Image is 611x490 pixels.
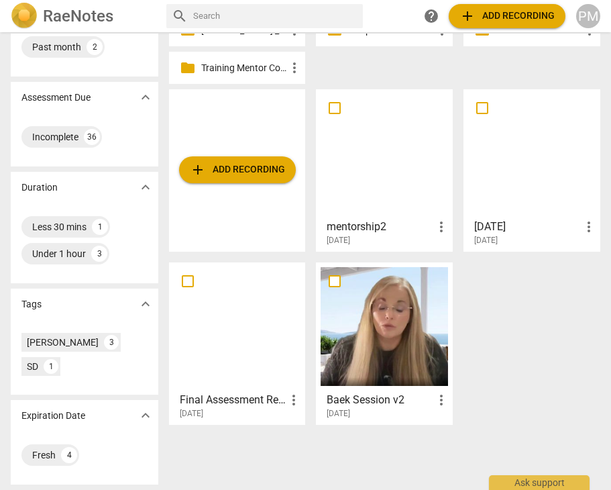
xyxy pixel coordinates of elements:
span: Add recording [190,162,285,178]
img: Logo [11,3,38,30]
span: add [459,8,476,24]
a: mentorship2[DATE] [321,94,448,246]
div: Past month [32,40,81,54]
span: [DATE] [474,235,498,246]
div: 2 [87,39,103,55]
span: [DATE] [180,408,203,420]
div: 3 [91,246,107,262]
a: Final Assessment Recording - [PERSON_NAME][DATE] [174,267,301,419]
span: Add recording [459,8,555,24]
div: Ask support [489,475,590,490]
span: folder [180,60,196,76]
p: Assessment Due [21,91,91,105]
span: expand_more [137,407,154,424]
span: [DATE] [327,408,350,420]
div: Less 30 mins [32,220,87,234]
input: Search [193,5,357,27]
div: 1 [44,359,58,374]
div: Under 1 hour [32,247,86,260]
span: more_vert [581,219,597,235]
button: Upload [179,156,296,183]
button: Upload [449,4,565,28]
div: 4 [61,447,77,463]
button: Show more [135,177,156,197]
span: search [172,8,188,24]
div: 3 [104,335,119,350]
button: Show more [135,87,156,107]
p: Expiration Date [21,409,85,423]
span: more_vert [433,219,449,235]
div: [PERSON_NAME] [27,336,99,349]
h3: Final Assessment Recording - Katarzyna Ja_kiel [180,392,286,408]
h2: RaeNotes [43,7,113,26]
a: [DATE][DATE] [468,94,596,246]
p: Training Mentor Coaches [201,61,287,75]
div: Incomplete [32,130,78,144]
span: more_vert [433,392,449,408]
span: expand_more [137,89,154,105]
span: more_vert [286,392,302,408]
h3: mentorship2 [327,219,433,235]
a: Baek Session v2[DATE] [321,267,448,419]
p: Duration [21,181,58,195]
span: add [190,162,206,178]
span: expand_more [137,179,154,195]
span: [DATE] [327,235,350,246]
p: Tags [21,297,42,311]
span: expand_more [137,296,154,312]
h3: Baek Session v2 [327,392,433,408]
h3: 09.08.25 [474,219,581,235]
button: Show more [135,405,156,426]
span: help [423,8,439,24]
div: 1 [92,219,108,235]
a: LogoRaeNotes [11,3,156,30]
a: Help [419,4,443,28]
div: SD [27,360,38,373]
button: Show more [135,294,156,314]
div: 36 [84,129,100,145]
span: more_vert [286,60,302,76]
div: Fresh [32,448,56,462]
button: PM [576,4,600,28]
